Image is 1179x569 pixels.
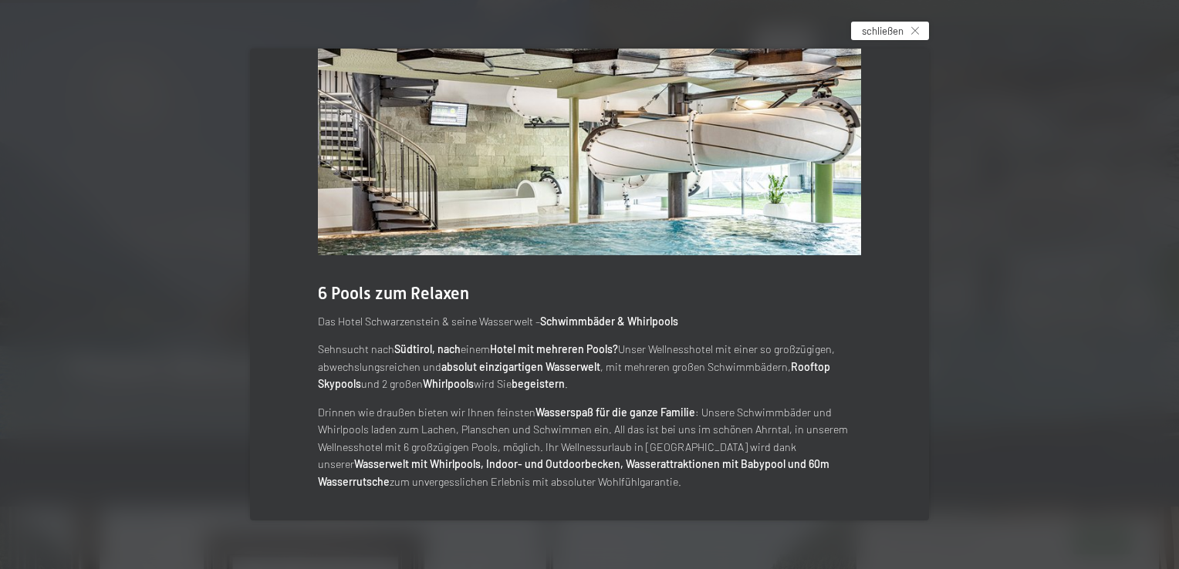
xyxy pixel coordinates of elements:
[318,457,829,488] strong: Wasserwelt mit Whirlpools, Indoor- und Outdoorbecken, Wasserattraktionen mit Babypool und 60m Was...
[423,377,474,390] strong: Whirlpools
[512,377,565,390] strong: begeistern
[318,341,861,393] p: Sehnsucht nach einem Unser Wellnesshotel mit einer so großzügigen, abwechslungsreichen und , mit ...
[441,360,600,373] strong: absolut einzigartigen Wasserwelt
[318,23,861,255] img: Urlaub - Schwimmbad - Sprudelbänke - Babybecken uvw.
[540,315,678,328] strong: Schwimmbäder & Whirlpools
[862,24,904,38] span: schließen
[394,342,461,355] strong: Südtirol, nach
[490,342,618,355] strong: Hotel mit mehreren Pools?
[318,284,469,303] span: 6 Pools zum Relaxen
[318,404,861,491] p: Drinnen wie draußen bieten wir Ihnen feinsten : Unsere Schwimmbäder und Whirlpools laden zum Lach...
[535,406,695,419] strong: Wasserspaß für die ganze Familie
[318,313,861,331] p: Das Hotel Schwarzenstein & seine Wasserwelt –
